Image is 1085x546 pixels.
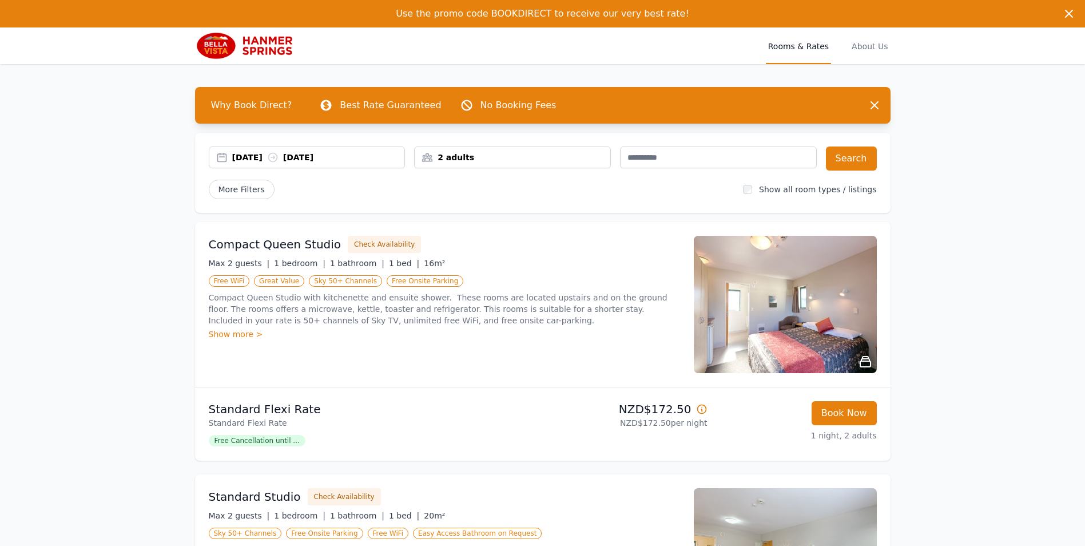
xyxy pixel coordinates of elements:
[396,8,689,19] span: Use the promo code BOOKDIRECT to receive our very best rate!
[348,236,421,253] button: Check Availability
[330,259,384,268] span: 1 bathroom |
[389,511,419,520] span: 1 bed |
[209,401,538,417] p: Standard Flexi Rate
[759,185,876,194] label: Show all room types / listings
[308,488,381,505] button: Check Availability
[766,27,831,64] a: Rooms & Rates
[717,430,877,441] p: 1 night, 2 adults
[209,180,275,199] span: More Filters
[309,275,382,287] span: Sky 50+ Channels
[424,259,445,268] span: 16m²
[812,401,877,425] button: Book Now
[413,528,542,539] span: Easy Access Bathroom on Request
[330,511,384,520] span: 1 bathroom |
[209,236,341,252] h3: Compact Queen Studio
[209,417,538,429] p: Standard Flexi Rate
[202,94,301,117] span: Why Book Direct?
[368,528,409,539] span: Free WiFi
[209,435,305,446] span: Free Cancellation until ...
[387,275,463,287] span: Free Onsite Parking
[415,152,610,163] div: 2 adults
[480,98,557,112] p: No Booking Fees
[209,259,270,268] span: Max 2 guests |
[209,275,250,287] span: Free WiFi
[286,528,363,539] span: Free Onsite Parking
[547,401,708,417] p: NZD$172.50
[274,259,325,268] span: 1 bedroom |
[254,275,304,287] span: Great Value
[195,32,305,60] img: Bella Vista Hanmer Springs
[209,528,282,539] span: Sky 50+ Channels
[209,511,270,520] span: Max 2 guests |
[232,152,405,163] div: [DATE] [DATE]
[849,27,890,64] a: About Us
[547,417,708,429] p: NZD$172.50 per night
[209,489,301,505] h3: Standard Studio
[424,511,445,520] span: 20m²
[209,329,680,340] div: Show more >
[209,292,680,326] p: Compact Queen Studio with kitchenette and ensuite shower. These rooms are located upstairs and on...
[389,259,419,268] span: 1 bed |
[274,511,325,520] span: 1 bedroom |
[826,147,877,171] button: Search
[340,98,441,112] p: Best Rate Guaranteed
